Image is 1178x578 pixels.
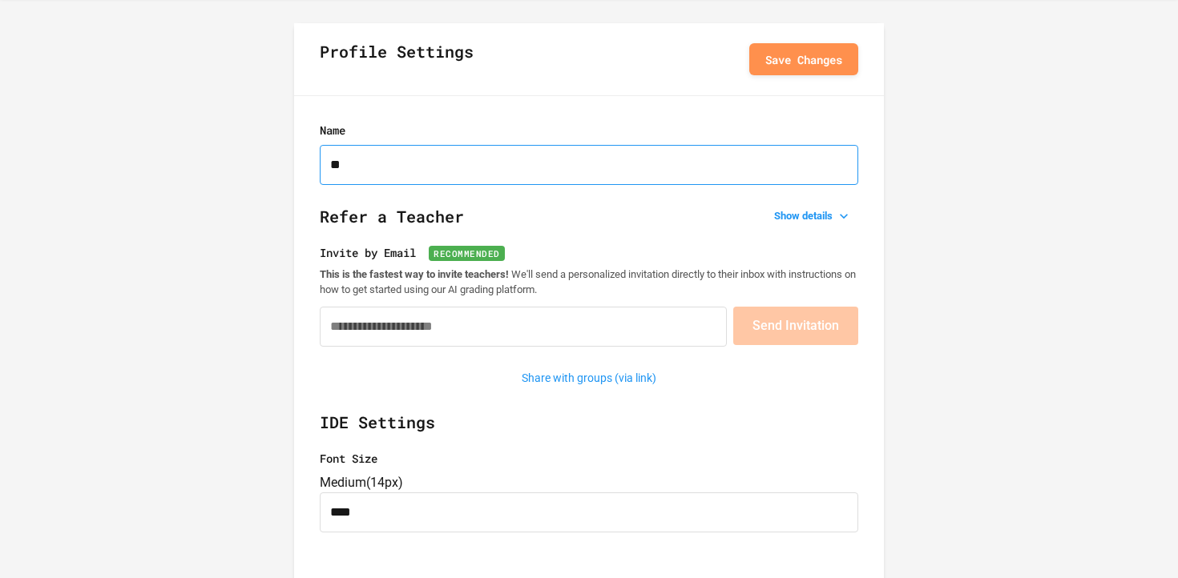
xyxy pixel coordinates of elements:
[429,246,505,261] span: Recommended
[320,268,509,280] strong: This is the fastest way to invite teachers!
[320,204,858,244] h2: Refer a Teacher
[749,43,858,75] button: Save Changes
[733,307,858,345] button: Send Invitation
[320,122,858,138] label: Name
[320,267,858,297] p: We'll send a personalized invitation directly to their inbox with instructions on how to get star...
[320,450,858,467] label: Font Size
[514,366,664,391] button: Share with groups (via link)
[320,473,858,492] div: Medium ( 14px )
[320,410,858,450] h2: IDE Settings
[768,205,858,227] button: Show details
[320,244,858,261] label: Invite by Email
[320,39,474,79] h2: Profile Settings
